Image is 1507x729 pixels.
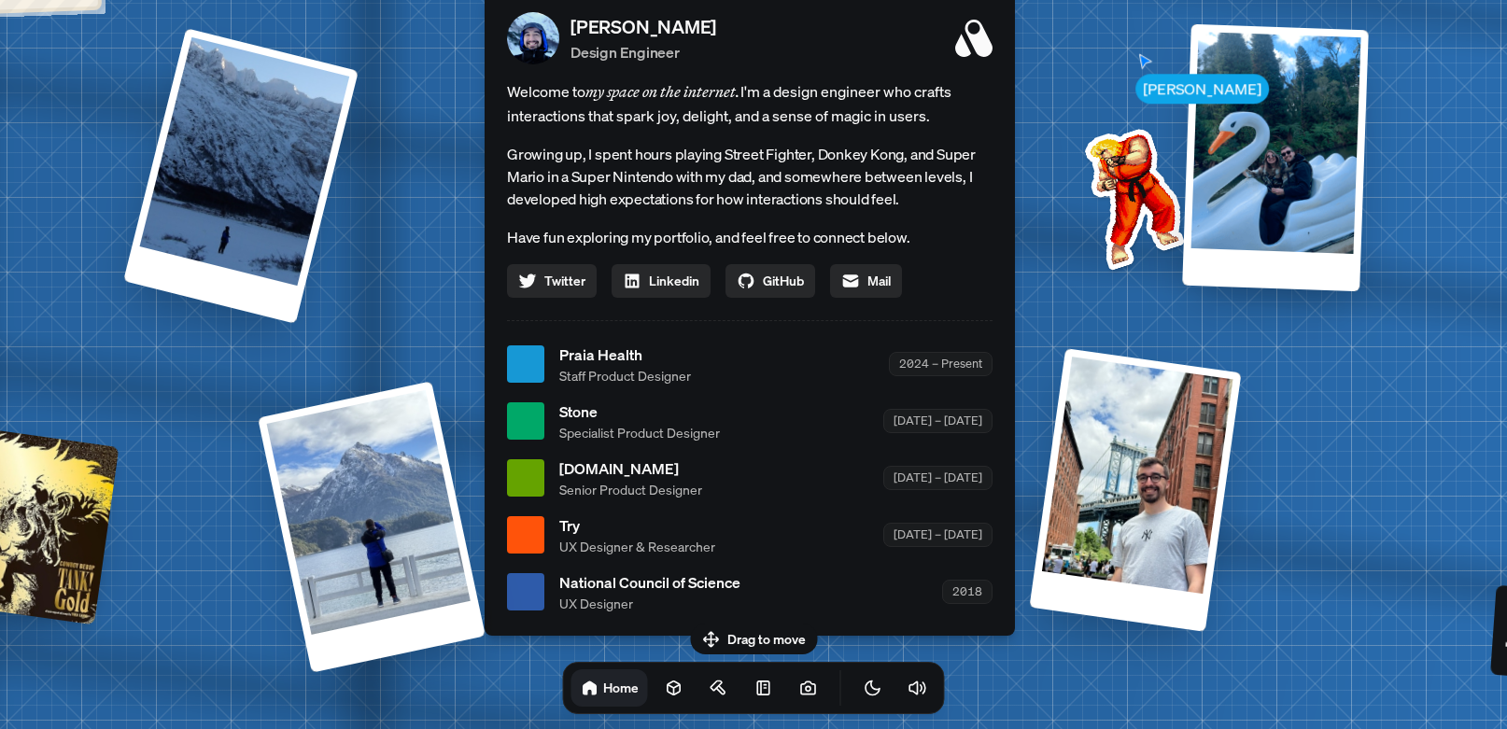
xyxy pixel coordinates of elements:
a: GitHub [725,264,815,298]
span: Staff Product Designer [559,366,691,386]
h1: Home [603,679,639,696]
span: Mail [867,271,891,290]
p: [PERSON_NAME] [570,13,716,41]
em: my space on the internet. [585,82,740,101]
span: Stone [559,400,720,423]
span: Welcome to I'm a design engineer who crafts interactions that spark joy, delight, and a sense of ... [507,79,993,128]
div: 2024 – Present [889,352,993,375]
span: Senior Product Designer [559,480,702,499]
a: Linkedin [612,264,711,298]
button: Toggle Audio [899,669,937,707]
span: [DOMAIN_NAME] [559,457,702,480]
button: Toggle Theme [854,669,892,707]
span: Twitter [544,271,585,290]
span: Specialist Product Designer [559,423,720,442]
span: Linkedin [649,271,699,290]
div: [DATE] – [DATE] [883,523,993,546]
a: Home [571,669,648,707]
span: National Council of Science [559,571,740,594]
p: Growing up, I spent hours playing Street Fighter, Donkey Kong, and Super Mario in a Super Nintend... [507,143,993,210]
a: Mail [830,264,902,298]
div: 2018 [942,580,993,603]
span: Praia Health [559,343,691,366]
p: Design Engineer [570,41,716,63]
span: UX Designer [559,594,740,613]
p: Have fun exploring my portfolio, and feel free to connect below. [507,225,993,249]
img: Profile Picture [507,12,559,64]
a: Twitter [507,264,597,298]
div: [DATE] – [DATE] [883,466,993,489]
span: GitHub [763,271,804,290]
img: Profile example [1036,101,1225,289]
span: Try [559,514,715,537]
div: [DATE] – [DATE] [883,409,993,432]
span: UX Designer & Researcher [559,537,715,556]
